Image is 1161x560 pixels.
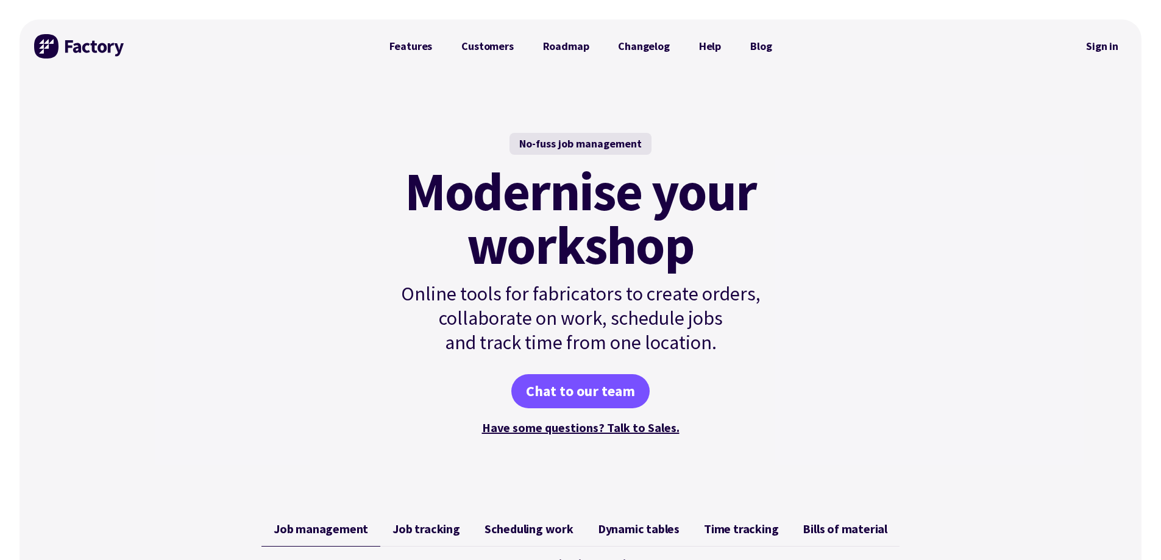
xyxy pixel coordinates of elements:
a: Roadmap [528,34,604,58]
span: Scheduling work [485,522,573,536]
a: Sign in [1078,32,1127,60]
p: Online tools for fabricators to create orders, collaborate on work, schedule jobs and track time ... [375,282,787,355]
nav: Secondary Navigation [1078,32,1127,60]
span: Time tracking [704,522,778,536]
span: Dynamic tables [598,522,680,536]
a: Have some questions? Talk to Sales. [482,420,680,435]
span: Bills of material [803,522,887,536]
mark: Modernise your workshop [405,165,756,272]
img: Factory [34,34,126,58]
a: Features [375,34,447,58]
div: No-fuss job management [509,133,652,155]
a: Chat to our team [511,374,650,408]
span: Job tracking [392,522,460,536]
nav: Primary Navigation [375,34,787,58]
span: Job management [274,522,368,536]
a: Changelog [603,34,684,58]
a: Blog [736,34,786,58]
a: Help [684,34,736,58]
a: Customers [447,34,528,58]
